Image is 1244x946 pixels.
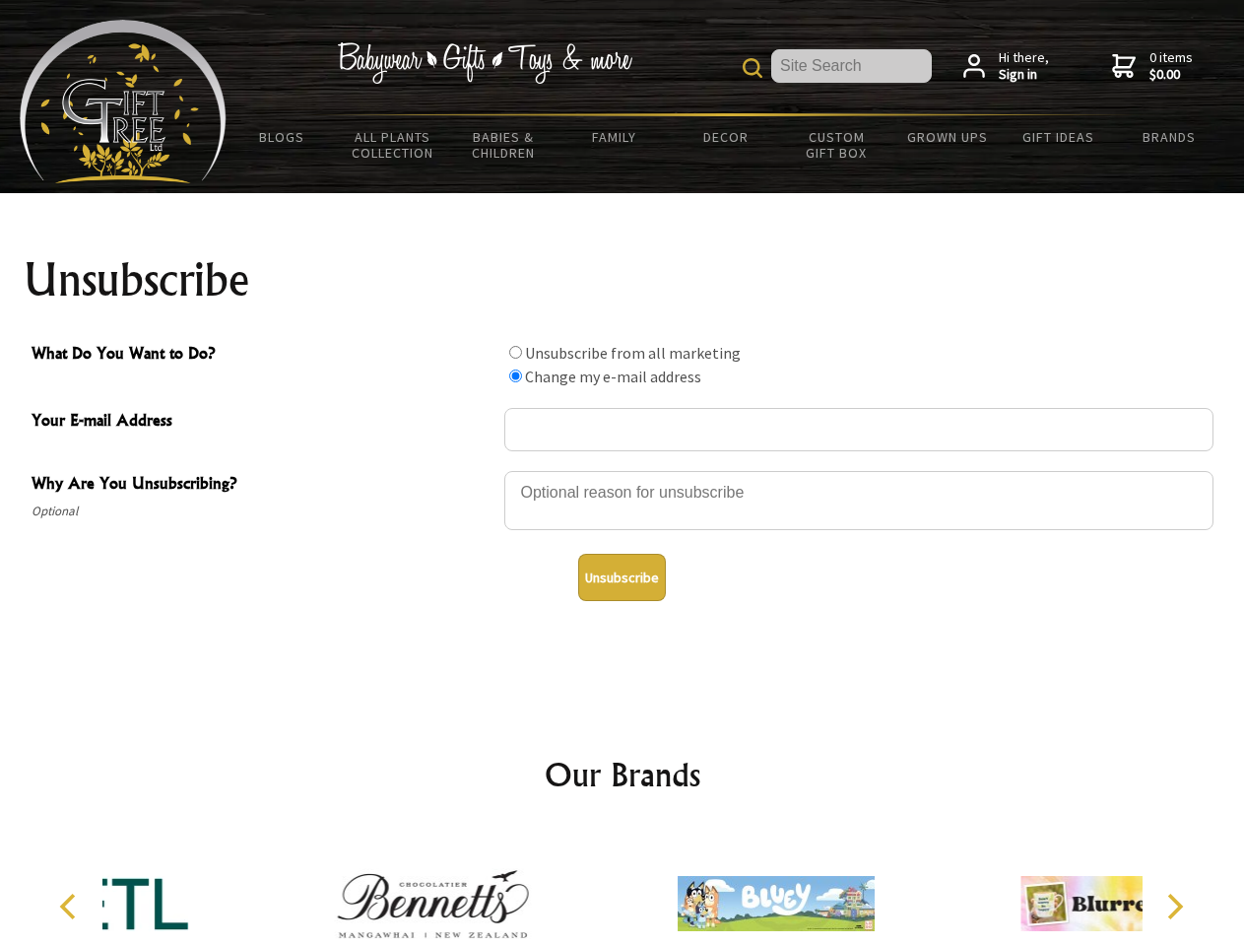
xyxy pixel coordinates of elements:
button: Unsubscribe [578,554,666,601]
h2: Our Brands [39,751,1206,798]
img: product search [743,58,762,78]
a: Grown Ups [891,116,1003,158]
input: What Do You Want to Do? [509,370,522,382]
a: Custom Gift Box [781,116,892,173]
input: Your E-mail Address [504,408,1213,451]
a: Hi there,Sign in [963,49,1049,84]
button: Next [1152,885,1196,928]
a: 0 items$0.00 [1112,49,1193,84]
a: Family [559,116,671,158]
a: All Plants Collection [338,116,449,173]
a: BLOGS [227,116,338,158]
strong: Sign in [999,66,1049,84]
strong: $0.00 [1149,66,1193,84]
a: Gift Ideas [1003,116,1114,158]
span: 0 items [1149,48,1193,84]
label: Change my e-mail address [525,367,701,386]
span: What Do You Want to Do? [32,341,494,370]
textarea: Why Are You Unsubscribing? [504,471,1213,530]
label: Unsubscribe from all marketing [525,343,741,363]
img: Babywear - Gifts - Toys & more [337,42,632,84]
h1: Unsubscribe [24,256,1221,304]
img: Babyware - Gifts - Toys and more... [20,20,227,183]
span: Optional [32,500,494,523]
a: Decor [670,116,781,158]
input: What Do You Want to Do? [509,346,522,359]
a: Babies & Children [448,116,559,173]
span: Your E-mail Address [32,408,494,437]
input: Site Search [771,49,932,83]
a: Brands [1114,116,1225,158]
span: Hi there, [999,49,1049,84]
span: Why Are You Unsubscribing? [32,471,494,500]
button: Previous [49,885,93,928]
